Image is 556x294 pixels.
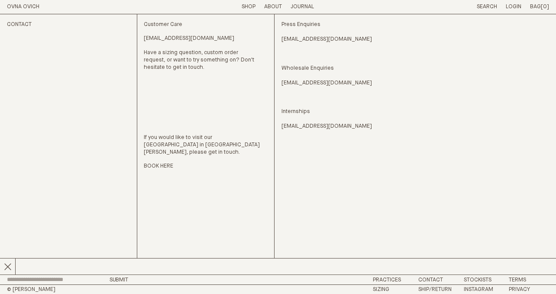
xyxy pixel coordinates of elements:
p: Customer Care [144,21,267,29]
a: BOOK HERE [144,163,173,170]
summary: About [264,3,282,11]
a: Privacy [509,287,530,292]
a: Terms [509,277,526,283]
span: [PERSON_NAME], please get in touch. [144,149,240,155]
p: If you would like to visit our [GEOGRAPHIC_DATA] in [GEOGRAPHIC_DATA] [144,134,267,156]
a: [EMAIL_ADDRESS][DOMAIN_NAME] [281,80,372,87]
button: Submit [110,277,128,283]
a: Search [477,4,497,10]
a: Journal [291,4,314,10]
span: [0] [541,4,549,10]
span: Bag [530,4,541,10]
a: Ship/Return [418,287,452,292]
p: Internships [281,94,405,130]
a: [EMAIL_ADDRESS][DOMAIN_NAME] [281,36,372,43]
a: Instagram [464,287,493,292]
a: [EMAIL_ADDRESS][DOMAIN_NAME] [281,123,372,130]
a: Home [7,4,39,10]
a: Sizing [373,287,389,292]
a: Contact [418,277,443,283]
a: Practices [373,277,401,283]
p: Press Enquiries Wholesale Enquiries [281,21,405,87]
a: [EMAIL_ADDRESS][DOMAIN_NAME] [144,35,234,42]
a: Shop [242,4,255,10]
a: Login [506,4,521,10]
h2: © [PERSON_NAME] [7,287,137,292]
span: Have a sizing question, custom order request, or want to try something on? Don't hesitate to get ... [144,50,254,70]
a: Stockists [464,277,491,283]
h2: Contact [7,21,130,29]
